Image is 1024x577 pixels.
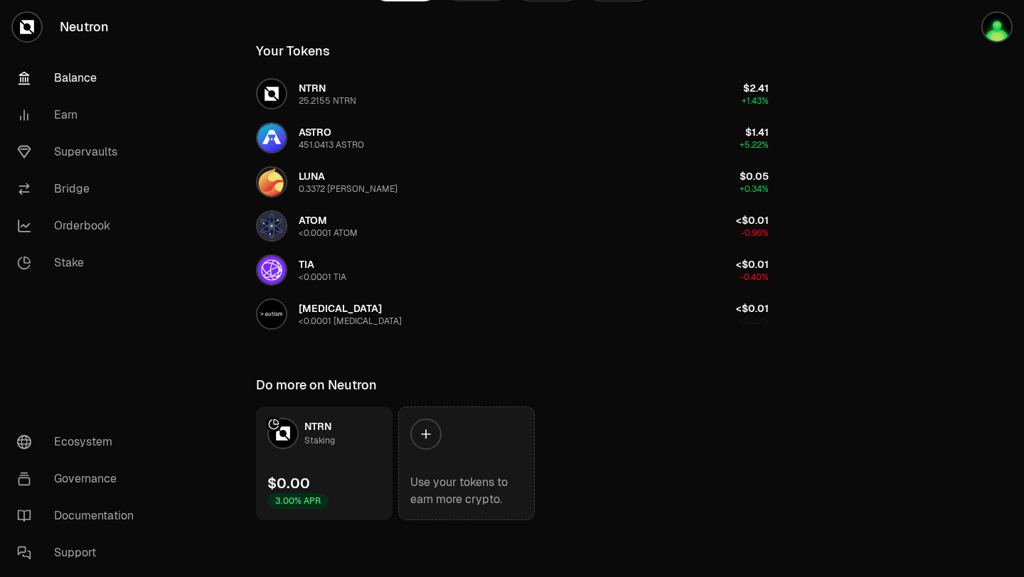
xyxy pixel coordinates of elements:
[299,183,398,195] div: 0.3372 [PERSON_NAME]
[257,256,286,284] img: TIA Logo
[299,95,356,107] div: 25.2155 NTRN
[247,293,777,335] button: AUTISM Logo[MEDICAL_DATA]<0.0001 [MEDICAL_DATA]<$0.01+0.00%
[304,433,335,448] div: Staking
[6,534,154,571] a: Support
[740,271,769,283] span: -0.40%
[257,80,286,108] img: NTRN Logo
[738,316,769,327] span: +0.00%
[257,212,286,240] img: ATOM Logo
[299,227,358,239] div: <0.0001 ATOM
[398,406,535,520] a: Use your tokens to earn more crypto.
[6,134,154,171] a: Supervaults
[6,171,154,207] a: Bridge
[269,419,297,448] img: NTRN Logo
[736,214,769,227] span: <$0.01
[741,227,769,239] span: -0.96%
[299,214,327,227] span: ATOM
[267,493,329,509] div: 3.00% APR
[299,82,326,95] span: NTRN
[256,41,330,61] div: Your Tokens
[6,497,154,534] a: Documentation
[256,406,393,520] a: NTRN LogoNTRNStaking$0.003.00% APR
[257,300,286,328] img: AUTISM Logo
[743,82,769,95] span: $2.41
[6,207,154,244] a: Orderbook
[257,168,286,196] img: LUNA Logo
[299,139,364,151] div: 451.0413 ASTRO
[299,316,402,327] div: <0.0001 [MEDICAL_DATA]
[983,13,1011,41] img: LEDGER-PHIL
[247,117,777,159] button: ASTRO LogoASTRO451.0413 ASTRO$1.41+5.22%
[257,124,286,152] img: ASTRO Logo
[745,126,769,139] span: $1.41
[410,474,523,508] div: Use your tokens to earn more crypto.
[299,170,325,183] span: LUNA
[736,302,769,315] span: <$0.01
[740,183,769,195] span: +0.34%
[267,473,310,493] div: $0.00
[6,460,154,497] a: Governance
[299,258,314,271] span: TIA
[247,205,777,247] button: ATOM LogoATOM<0.0001 ATOM<$0.01-0.96%
[256,375,377,395] div: Do more on Neutron
[299,271,346,283] div: <0.0001 TIA
[6,60,154,97] a: Balance
[299,302,382,315] span: [MEDICAL_DATA]
[740,139,769,151] span: +5.22%
[740,170,769,183] span: $0.05
[6,424,154,460] a: Ecosystem
[247,72,777,115] button: NTRN LogoNTRN25.2155 NTRN$2.41+1.43%
[304,420,331,433] span: NTRN
[299,126,331,139] span: ASTRO
[6,244,154,281] a: Stake
[6,97,154,134] a: Earn
[247,161,777,203] button: LUNA LogoLUNA0.3372 [PERSON_NAME]$0.05+0.34%
[247,249,777,291] button: TIA LogoTIA<0.0001 TIA<$0.01-0.40%
[736,258,769,271] span: <$0.01
[742,95,769,107] span: +1.43%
